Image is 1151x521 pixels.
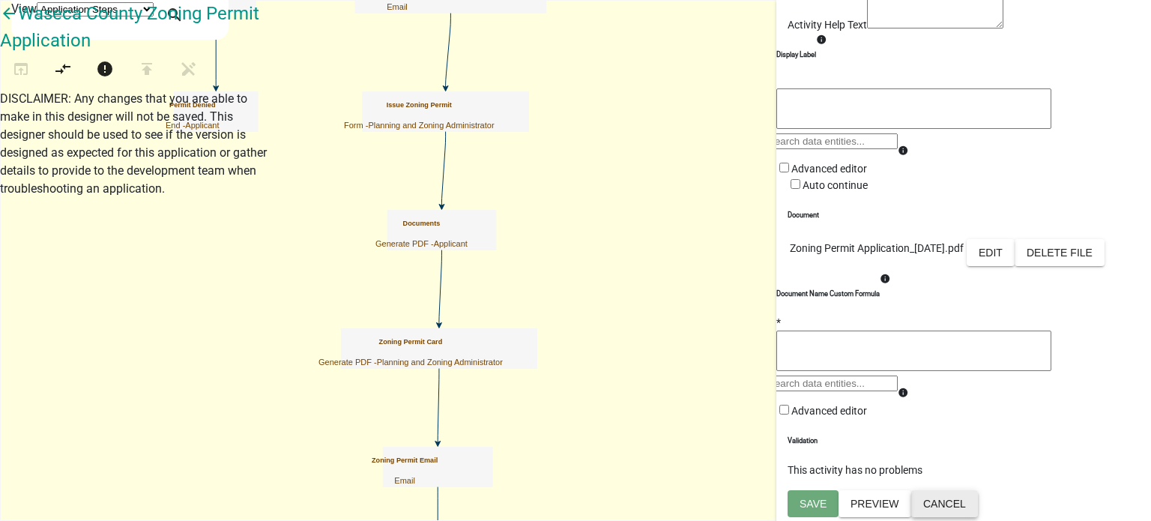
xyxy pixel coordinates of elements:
span: Save [800,498,827,510]
p: This activity has no problems [788,463,1140,478]
i: publish [138,60,156,81]
i: info [898,145,908,156]
i: info [898,388,908,398]
label: Advanced editor [776,405,867,417]
button: Preview [839,490,911,517]
button: Cancel [911,490,978,517]
h6: Validation [788,436,1140,446]
label: Auto continue [788,179,868,191]
h6: Document [788,210,1140,220]
input: Auto continue [791,179,800,189]
h6: Display Label [776,49,816,60]
input: Advanced editor [779,405,789,415]
i: edit_off [180,60,198,81]
button: Save [788,490,839,517]
label: Activity Help Text [788,19,867,31]
p: Zoning Permit Application_[DATE].pdf [790,241,964,256]
i: error [96,60,114,81]
input: Advanced editor [779,163,789,172]
button: Auto Layout [42,54,84,86]
label: Advanced editor [776,163,867,175]
i: open_in_browser [12,60,30,81]
button: 1 problems in this workflow [84,54,126,86]
button: Publish [126,54,168,86]
input: Search data entities... [765,376,898,391]
button: Save [168,54,210,86]
button: Delete File [1015,239,1105,266]
i: compare_arrows [54,60,72,81]
button: Edit [967,239,1015,266]
i: info [816,34,827,45]
input: Search data entities... [765,133,898,149]
h6: Document Name Custom Formula [776,289,880,299]
i: info [880,274,890,284]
